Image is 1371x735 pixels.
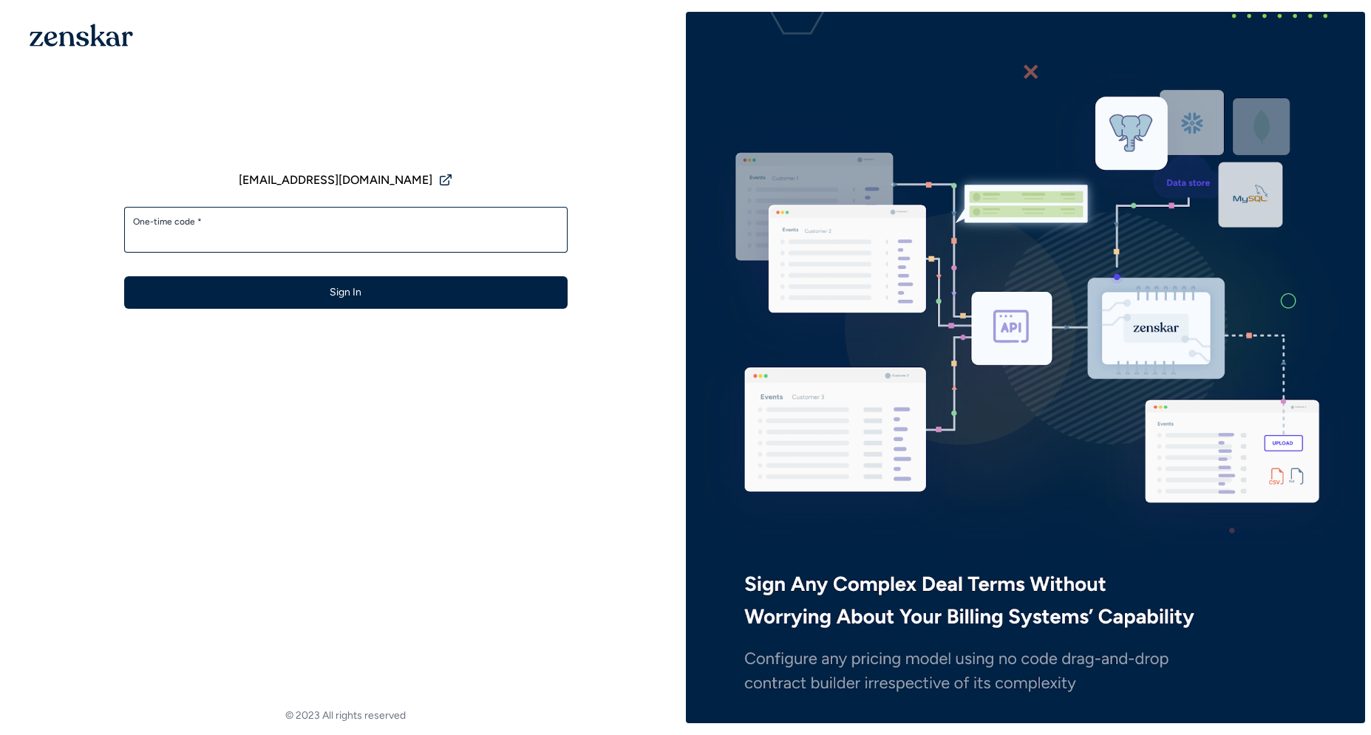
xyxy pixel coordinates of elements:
footer: © 2023 All rights reserved [6,708,686,723]
img: 1OGAJ2xQqyY4LXKgY66KYq0eOWRCkrZdAb3gUhuVAqdWPZE9SRJmCz+oDMSn4zDLXe31Ii730ItAGKgCKgCCgCikA4Av8PJUP... [30,24,133,47]
label: One-time code * [133,216,559,228]
button: Sign In [124,276,568,309]
span: [EMAIL_ADDRESS][DOMAIN_NAME] [239,171,432,189]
